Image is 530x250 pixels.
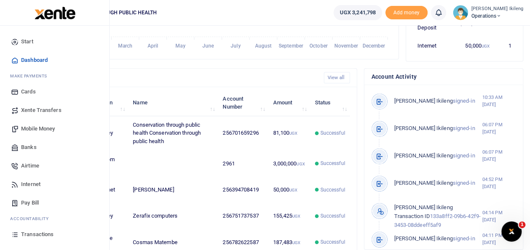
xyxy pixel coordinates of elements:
[202,43,214,49] tspan: June
[482,94,516,108] small: 10:33 AM [DATE]
[218,151,268,177] td: 2961
[7,157,102,175] a: Airtime
[34,9,75,16] a: logo-small logo-large logo-large
[394,124,482,133] p: signed-in
[21,37,33,46] span: Start
[128,203,218,229] td: Zerafix computers
[324,72,350,83] a: View all
[482,232,516,246] small: 04:11 PM [DATE]
[7,101,102,120] a: Xente Transfers
[289,131,297,136] small: UGX
[482,209,516,223] small: 04:14 PM [DATE]
[7,138,102,157] a: Banks
[255,43,272,49] tspan: August
[7,175,102,194] a: Internet
[362,43,385,49] tspan: December
[128,90,218,116] th: Name: activate to sort column ascending
[128,116,218,151] td: Conservation through public health Conservation through public health
[7,32,102,51] a: Start
[320,186,345,194] span: Successful
[482,149,516,163] small: 06:07 PM [DATE]
[309,43,328,49] tspan: October
[292,214,300,218] small: UGX
[394,213,430,219] span: Transaction ID
[218,177,268,203] td: 256394708419
[494,37,516,54] td: 1
[394,98,452,104] span: [PERSON_NAME] Ikileng
[320,238,345,246] span: Successful
[118,43,133,49] tspan: March
[268,203,310,229] td: 155,425
[148,43,159,49] tspan: April
[231,43,240,49] tspan: July
[7,51,102,69] a: Dashboard
[320,212,345,220] span: Successful
[371,72,516,81] h4: Account Activity
[175,43,185,49] tspan: May
[413,37,453,54] td: Internet
[296,162,304,166] small: UGX
[519,221,525,228] span: 1
[394,152,482,160] p: signed-in
[21,125,55,133] span: Mobile Money
[39,73,317,82] h4: Recent Transactions
[7,69,102,82] li: M
[128,177,218,203] td: [PERSON_NAME]
[268,151,310,177] td: 3,000,000
[340,8,376,17] span: UGX 3,241,798
[385,6,428,20] span: Add money
[471,12,523,20] span: Operations
[453,37,495,54] td: 50,000
[268,116,310,151] td: 81,100
[21,56,48,64] span: Dashboard
[21,106,62,114] span: Xente Transfers
[320,129,345,137] span: Successful
[21,162,39,170] span: Airtime
[320,160,345,167] span: Successful
[330,5,385,20] li: Wallet ballance
[453,5,523,20] a: profile-user [PERSON_NAME] Ikileng Operations
[453,5,468,20] img: profile-user
[334,5,382,20] a: UGX 3,241,798
[268,90,310,116] th: Amount: activate to sort column ascending
[218,90,268,116] th: Account Number: activate to sort column ascending
[16,215,48,222] span: countability
[218,116,268,151] td: 256701659296
[394,234,482,243] p: signed-in
[385,6,428,20] li: Toup your wallet
[7,225,102,244] a: Transactions
[268,177,310,203] td: 50,000
[7,212,102,225] li: Ac
[394,125,452,131] span: [PERSON_NAME] Ikileng
[7,82,102,101] a: Cards
[394,97,482,106] p: signed-in
[289,188,297,192] small: UGX
[310,90,350,116] th: Status: activate to sort column ascending
[7,194,102,212] a: Pay Bill
[35,7,75,19] img: logo-large
[482,176,516,190] small: 04:52 PM [DATE]
[394,203,482,229] p: 133a8ff2-09b6-42f9-3453-08ddeeff5af9
[21,230,54,239] span: Transactions
[334,43,358,49] tspan: November
[7,120,102,138] a: Mobile Money
[21,88,36,96] span: Cards
[471,5,523,13] small: [PERSON_NAME] Ikileng
[218,203,268,229] td: 256751737537
[394,179,482,188] p: signed-in
[394,180,452,186] span: [PERSON_NAME] Ikileng
[385,9,428,15] a: Add money
[21,199,39,207] span: Pay Bill
[14,73,47,79] span: ake Payments
[279,43,304,49] tspan: September
[482,121,516,136] small: 06:07 PM [DATE]
[21,180,40,189] span: Internet
[482,21,490,26] small: UGX
[21,143,37,152] span: Banks
[394,152,452,159] span: [PERSON_NAME] Ikileng
[482,44,490,48] small: UGX
[501,221,522,242] iframe: Intercom live chat
[394,204,452,210] span: [PERSON_NAME] Ikileng
[394,235,452,242] span: [PERSON_NAME] Ikileng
